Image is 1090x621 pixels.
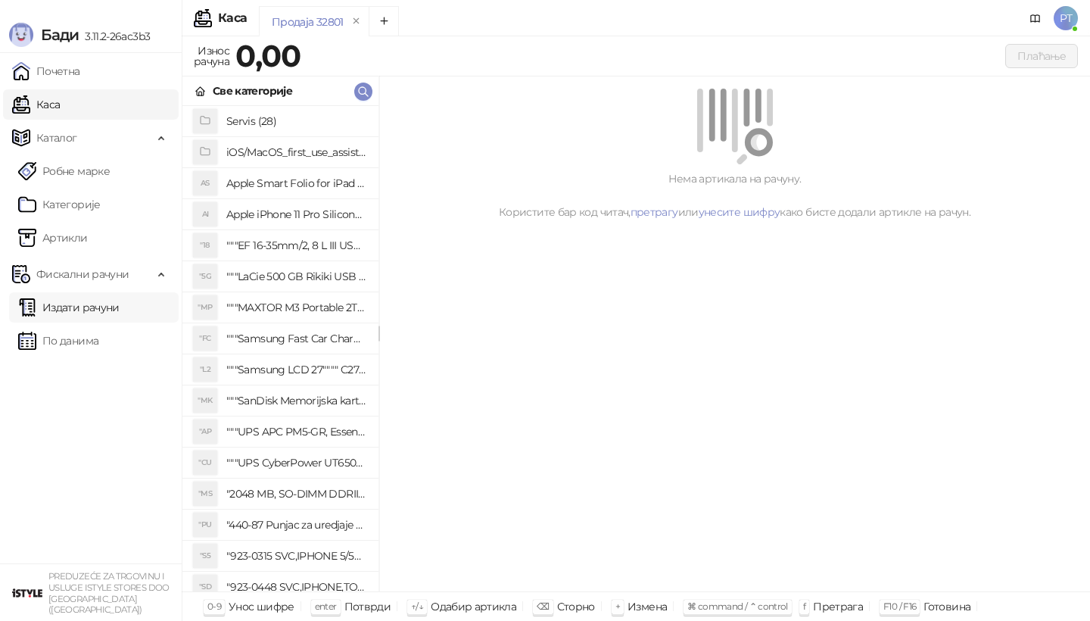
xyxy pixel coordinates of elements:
[41,26,79,44] span: Бади
[213,83,292,99] div: Све категорије
[226,420,366,444] h4: """UPS APC PM5-GR, Essential Surge Arrest,5 utic_nica"""
[226,171,366,195] h4: Apple Smart Folio for iPad mini (A17 Pro) - Sage
[193,357,217,382] div: "L2
[226,295,366,320] h4: """MAXTOR M3 Portable 2TB 2.5"""" crni eksterni hard disk HX-M201TCB/GM"""
[628,597,667,616] div: Измена
[803,601,805,612] span: f
[344,597,391,616] div: Потврди
[191,41,232,71] div: Износ рачуна
[315,601,337,612] span: enter
[347,15,366,28] button: remove
[193,544,217,568] div: "S5
[699,205,780,219] a: унесите шифру
[226,544,366,568] h4: "923-0315 SVC,IPHONE 5/5S BATTERY REMOVAL TRAY Držač za iPhone sa kojim se otvara display
[226,482,366,506] h4: "2048 MB, SO-DIMM DDRII, 667 MHz, Napajanje 1,8 0,1 V, Latencija CL5"
[537,601,549,612] span: ⌫
[226,357,366,382] h4: """Samsung LCD 27"""" C27F390FHUXEN"""
[12,578,42,608] img: 64x64-companyLogo-77b92cf4-9946-4f36-9751-bf7bb5fd2c7d.png
[36,259,129,289] span: Фискални рачуни
[193,420,217,444] div: "AP
[397,170,1072,220] div: Нема артикала на рачуну. Користите бар код читач, или како бисте додали артикле на рачун.
[18,326,98,356] a: По данима
[226,575,366,599] h4: "923-0448 SVC,IPHONE,TOURQUE DRIVER KIT .65KGF- CM Šrafciger "
[615,601,620,612] span: +
[193,575,217,599] div: "SD
[883,601,916,612] span: F10 / F16
[193,233,217,257] div: "18
[235,37,301,74] strong: 0,00
[631,205,678,219] a: претрагу
[12,56,80,86] a: Почетна
[207,601,221,612] span: 0-9
[218,12,247,24] div: Каса
[1005,44,1078,68] button: Плаћање
[36,123,77,153] span: Каталог
[813,597,863,616] div: Претрага
[193,326,217,351] div: "FC
[12,89,60,120] a: Каса
[226,202,366,226] h4: Apple iPhone 11 Pro Silicone Case - Black
[18,292,120,323] a: Издати рачуни
[18,156,110,186] a: Робне марке
[226,109,366,133] h4: Servis (28)
[226,233,366,257] h4: """EF 16-35mm/2, 8 L III USM"""
[411,601,423,612] span: ↑/↓
[193,389,217,413] div: "MK
[9,23,33,47] img: Logo
[431,597,516,616] div: Одабир артикла
[48,571,170,615] small: PREDUZEĆE ZA TRGOVINU I USLUGE ISTYLE STORES DOO [GEOGRAPHIC_DATA] ([GEOGRAPHIC_DATA])
[182,106,378,591] div: grid
[226,326,366,351] h4: """Samsung Fast Car Charge Adapter, brzi auto punja_, boja crna"""
[18,189,101,220] a: Категорије
[193,202,217,226] div: AI
[1023,6,1048,30] a: Документација
[193,451,217,475] div: "CU
[193,264,217,289] div: "5G
[193,513,217,537] div: "PU
[369,6,399,36] button: Add tab
[226,451,366,475] h4: """UPS CyberPower UT650EG, 650VA/360W , line-int., s_uko, desktop"""
[18,223,88,253] a: ArtikliАртикли
[226,140,366,164] h4: iOS/MacOS_first_use_assistance (4)
[226,513,366,537] h4: "440-87 Punjac za uredjaje sa micro USB portom 4/1, Stand."
[193,482,217,506] div: "MS
[923,597,970,616] div: Готовина
[272,14,344,30] div: Продаја 32801
[226,264,366,289] h4: """LaCie 500 GB Rikiki USB 3.0 / Ultra Compact & Resistant aluminum / USB 3.0 / 2.5"""""""
[1054,6,1078,30] span: PT
[229,597,294,616] div: Унос шифре
[193,295,217,320] div: "MP
[226,389,366,413] h4: """SanDisk Memorijska kartica 256GB microSDXC sa SD adapterom SDSQXA1-256G-GN6MA - Extreme PLUS, ...
[79,30,150,43] span: 3.11.2-26ac3b3
[557,597,595,616] div: Сторно
[193,171,217,195] div: AS
[687,601,788,612] span: ⌘ command / ⌃ control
